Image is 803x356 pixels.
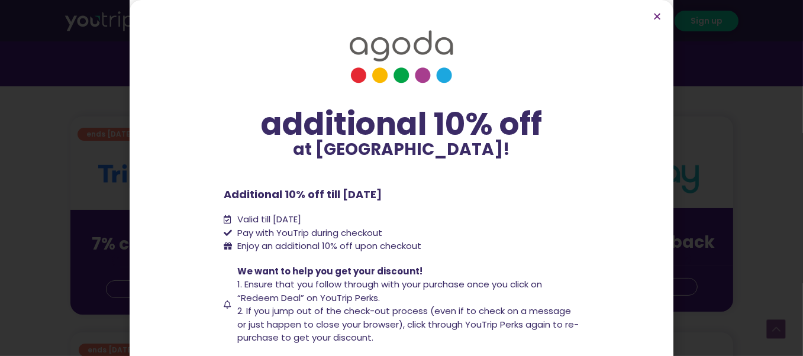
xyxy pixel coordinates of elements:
[234,213,301,226] span: Valid till [DATE]
[234,226,382,240] span: Pay with YouTrip during checkout
[237,265,423,277] span: We want to help you get your discount!
[653,12,662,21] a: Close
[237,305,579,344] span: 2. If you jump out of the check-out process (even if to check on a message or just happen to clos...
[224,107,579,141] div: additional 10% off
[224,141,579,158] p: at [GEOGRAPHIC_DATA]!
[237,278,542,304] span: 1. Ensure that you follow through with your purchase once you click on “Redeem Deal” on YouTrip P...
[224,186,579,202] p: Additional 10% off till [DATE]
[237,240,421,252] span: Enjoy an additional 10% off upon checkout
